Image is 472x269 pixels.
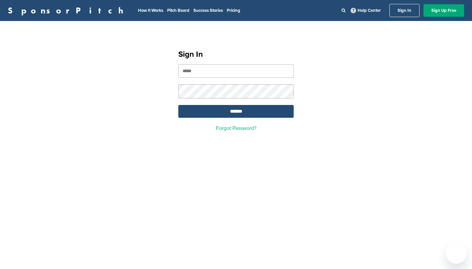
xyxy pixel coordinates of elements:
a: Help Center [349,7,382,14]
a: Pricing [227,8,240,13]
a: How It Works [138,8,163,13]
iframe: Button to launch messaging window [446,243,467,264]
a: Pitch Board [167,8,189,13]
a: Forgot Password? [216,125,256,132]
a: SponsorPitch [8,6,128,15]
a: Sign Up Free [423,4,464,17]
a: Success Stories [193,8,223,13]
a: Sign In [389,4,420,17]
h1: Sign In [178,49,294,60]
